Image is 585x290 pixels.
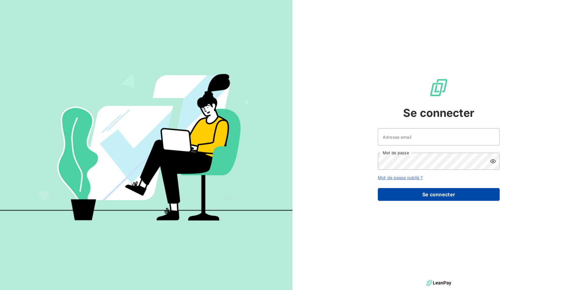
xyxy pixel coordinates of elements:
[429,78,448,97] img: Logo LeanPay
[378,175,423,180] a: Mot de passe oublié ?
[403,105,474,121] span: Se connecter
[426,278,451,288] img: logo
[378,128,500,145] input: placeholder
[378,188,500,201] button: Se connecter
